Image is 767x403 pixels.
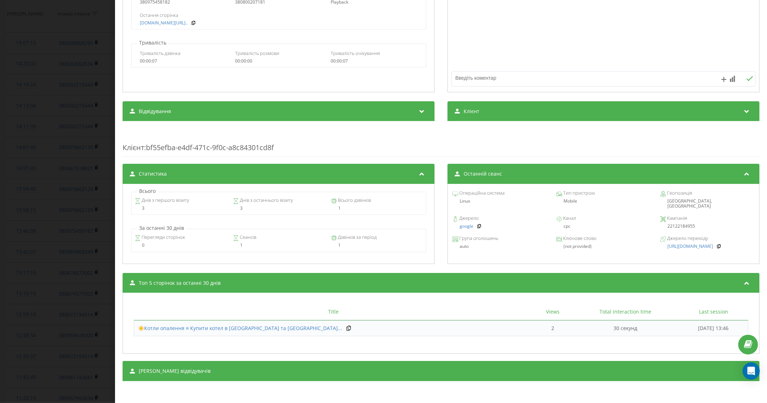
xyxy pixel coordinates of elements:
div: [GEOGRAPHIC_DATA], [GEOGRAPHIC_DATA] [660,199,754,209]
a: [URL][DOMAIN_NAME] [667,244,713,249]
span: Сеансів [239,234,256,241]
span: Кампанія [666,215,687,222]
div: Open Intercom Messenger [743,362,760,380]
div: Linux [453,199,547,204]
div: 3 [233,206,324,211]
div: 1 [233,243,324,248]
div: 1 [331,206,422,211]
div: 00:00:00 [235,59,322,64]
span: Канал [562,215,576,222]
span: Днів з останнього візиту [239,197,293,204]
th: Last session [679,304,748,320]
span: Відвідування [139,108,171,115]
span: Дзвінків за період [337,234,377,241]
td: 30 секунд [572,320,679,336]
div: : bf55efba-e4df-471c-9f0c-a8c84301cd8f [123,128,759,157]
div: 22122184955 [660,224,754,229]
span: Ключове слово [562,235,597,242]
span: Тип пристрою [562,190,595,197]
span: Перегляди сторінок [141,234,185,241]
span: Група оголошень [458,235,498,242]
p: Тривалість [137,39,168,46]
a: google [460,224,473,229]
span: Тривалість очікування [331,50,380,56]
td: [DATE] 13:46 [679,320,748,336]
span: Днів з першого візиту [141,197,189,204]
span: Останній сеанс [464,170,502,177]
td: 2 [533,320,572,336]
th: Title [134,304,533,320]
div: (not provided) [556,244,651,249]
span: Тривалість дзвінка [140,50,180,56]
span: Топ 5 сторінок за останні 30 днів [139,279,221,287]
a: [DOMAIN_NAME][URL].. [140,20,188,26]
span: Тривалість розмови [235,50,280,56]
a: ☀️Котли опалення ≡ Купити котел в [GEOGRAPHIC_DATA] та [GEOGRAPHIC_DATA]... [138,325,342,332]
span: Джерело переходу [666,235,708,242]
div: auto [453,244,547,249]
span: Статистика [139,170,167,177]
div: 1 [331,243,422,248]
div: 0 [135,243,226,248]
span: Всього дзвінків [337,197,371,204]
span: [PERSON_NAME] відвідувачів [139,367,211,375]
span: Операційна система [458,190,505,197]
th: Total interaction time [572,304,679,320]
p: Всього [137,187,157,195]
p: За останні 30 днів [137,224,186,232]
div: Mobile [556,199,651,204]
span: Геопозиція [666,190,692,197]
span: Клієнт [123,143,144,152]
span: Джерело [458,215,479,222]
div: 3 [135,206,226,211]
span: Клієнт [464,108,479,115]
div: 00:00:07 [140,59,226,64]
span: Остання сторінка [140,12,178,18]
div: 00:00:07 [331,59,417,64]
div: cpc [556,224,651,229]
th: Views [533,304,572,320]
